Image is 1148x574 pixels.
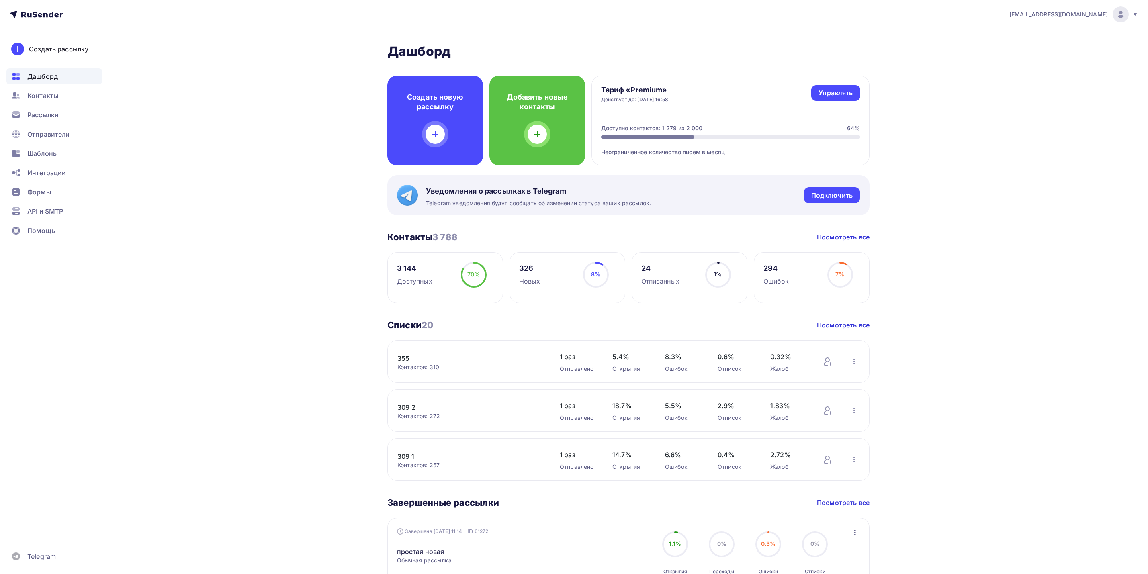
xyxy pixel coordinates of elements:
[519,264,540,273] div: 326
[770,414,807,422] div: Жалоб
[6,145,102,161] a: Шаблоны
[641,264,679,273] div: 24
[763,276,789,286] div: Ошибок
[27,110,59,120] span: Рассылки
[400,92,470,112] h4: Создать новую рассылку
[397,412,544,420] div: Контактов: 272
[6,88,102,104] a: Контакты
[502,92,572,112] h4: Добавить новые контакты
[612,450,649,460] span: 14.7%
[665,463,702,471] div: Ошибок
[1009,6,1138,22] a: [EMAIL_ADDRESS][DOMAIN_NAME]
[27,71,58,81] span: Дашборд
[27,149,58,158] span: Шаблоны
[387,319,433,331] h3: Списки
[817,498,870,507] a: Посмотреть все
[519,276,540,286] div: Новых
[817,232,870,242] a: Посмотреть все
[387,43,870,59] h2: Дашборд
[426,186,651,196] span: Уведомления о рассылках в Telegram
[835,271,844,278] span: 7%
[397,451,534,461] a: 309 1
[665,352,702,362] span: 8.3%
[665,401,702,411] span: 5.5%
[560,365,596,373] div: Отправлено
[27,91,58,100] span: Контакты
[718,352,754,362] span: 0.6%
[770,463,807,471] div: Жалоб
[714,271,722,278] span: 1%
[601,85,669,95] h4: Тариф «Premium»
[432,232,458,242] span: 3 788
[560,450,596,460] span: 1 раз
[669,540,681,547] span: 1.1%
[665,450,702,460] span: 6.6%
[397,363,544,371] div: Контактов: 310
[718,463,754,471] div: Отписок
[612,365,649,373] div: Открытия
[612,401,649,411] span: 18.7%
[817,320,870,330] a: Посмотреть все
[601,96,669,103] div: Действует до: [DATE] 16:58
[819,88,853,98] div: Управлять
[467,527,473,535] span: ID
[397,353,534,363] a: 355
[847,124,860,132] div: 64%
[475,527,489,535] span: 61272
[397,402,534,412] a: 309 2
[422,320,433,330] span: 20
[1009,10,1108,18] span: [EMAIL_ADDRESS][DOMAIN_NAME]
[641,276,679,286] div: Отписанных
[612,352,649,362] span: 5.4%
[397,547,444,556] a: простая новая
[27,206,63,216] span: API и SMTP
[770,365,807,373] div: Жалоб
[387,231,458,243] h3: Контакты
[560,463,596,471] div: Отправлено
[770,450,807,460] span: 2.72%
[467,271,480,278] span: 70%
[29,44,88,54] div: Создать рассылку
[27,129,70,139] span: Отправители
[560,414,596,422] div: Отправлено
[601,139,860,156] div: Неограниченное количество писем в месяц
[761,540,776,547] span: 0.3%
[426,199,651,207] span: Telegram уведомления будут сообщать об изменении статуса ваших рассылок.
[397,461,544,469] div: Контактов: 257
[6,107,102,123] a: Рассылки
[770,401,807,411] span: 1.83%
[387,497,499,508] h3: Завершенные рассылки
[560,401,596,411] span: 1 раз
[665,414,702,422] div: Ошибок
[601,124,703,132] div: Доступно контактов: 1 279 из 2 000
[718,401,754,411] span: 2.9%
[665,365,702,373] div: Ошибок
[397,264,432,273] div: 3 144
[718,414,754,422] div: Отписок
[27,226,55,235] span: Помощь
[6,126,102,142] a: Отправители
[27,552,56,561] span: Telegram
[397,556,452,564] span: Обычная рассылка
[27,187,51,197] span: Формы
[27,168,66,178] span: Интеграции
[397,276,432,286] div: Доступных
[718,365,754,373] div: Отписок
[6,184,102,200] a: Формы
[560,352,596,362] span: 1 раз
[718,450,754,460] span: 0.4%
[397,527,489,535] div: Завершена [DATE] 11:14
[612,463,649,471] div: Открытия
[763,264,789,273] div: 294
[717,540,726,547] span: 0%
[810,540,820,547] span: 0%
[591,271,600,278] span: 8%
[770,352,807,362] span: 0.32%
[811,191,853,200] div: Подключить
[612,414,649,422] div: Открытия
[6,68,102,84] a: Дашборд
